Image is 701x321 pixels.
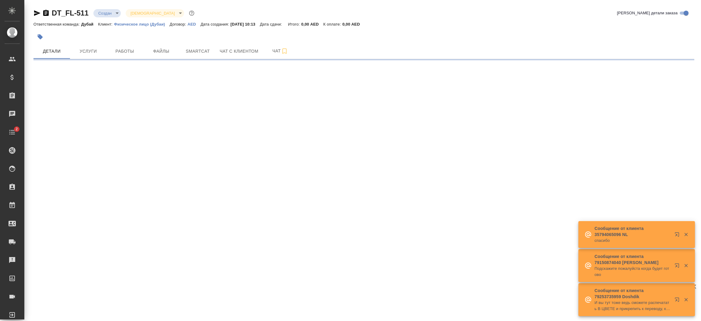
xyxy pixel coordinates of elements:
button: [DEMOGRAPHIC_DATA] [129,11,176,16]
a: DT_FL-511 [52,9,89,17]
p: Сообщение от клиента 79253735959 Doshdik [595,287,671,300]
button: Закрыть [680,263,692,268]
p: Физическое лицо (Дубаи) [114,22,170,26]
p: Сообщение от клиента 35794065096 NL [595,225,671,238]
div: Создан [126,9,184,17]
button: Доп статусы указывают на важность/срочность заказа [188,9,196,17]
div: Создан [93,9,121,17]
button: Открыть в новой вкладке [671,228,685,243]
a: AED [187,21,201,26]
svg: Подписаться [281,48,288,55]
p: Договор: [170,22,188,26]
span: Файлы [147,48,176,55]
span: Smartcat [183,48,212,55]
p: спасибо [595,238,671,244]
p: Дубай [81,22,98,26]
button: Открыть в новой вкладке [671,259,685,274]
button: Скопировать ссылку [42,9,50,17]
button: Открыть в новой вкладке [671,294,685,308]
p: 0,00 AED [301,22,323,26]
p: Ответственная команда: [33,22,81,26]
a: Физическое лицо (Дубаи) [114,21,170,26]
button: Закрыть [680,297,692,302]
p: Подскажите пожалуйста когда будет готово [595,266,671,278]
p: Дата сдачи: [260,22,283,26]
span: Чат [266,47,295,55]
p: И вы тут тоже ведь сможете распечатать В ЦВЕТЕ и прикрепить к переводу, как и с другими переводами? [595,300,671,312]
p: 0,00 AED [342,22,364,26]
p: Сообщение от клиента 79150874040 [PERSON_NAME] [595,253,671,266]
span: [PERSON_NAME] детали заказа [617,10,678,16]
p: К оплате: [323,22,343,26]
p: Дата создания: [201,22,230,26]
button: Добавить тэг [33,30,47,44]
p: Итого: [288,22,301,26]
p: AED [187,22,201,26]
button: Скопировать ссылку для ЯМессенджера [33,9,41,17]
button: Закрыть [680,232,692,237]
span: Работы [110,48,139,55]
p: [DATE] 10:13 [231,22,260,26]
span: Услуги [74,48,103,55]
p: Клиент: [98,22,114,26]
span: Детали [37,48,66,55]
span: 2 [12,126,21,132]
a: 2 [2,125,23,140]
button: Создан [96,11,113,16]
span: Чат с клиентом [220,48,258,55]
